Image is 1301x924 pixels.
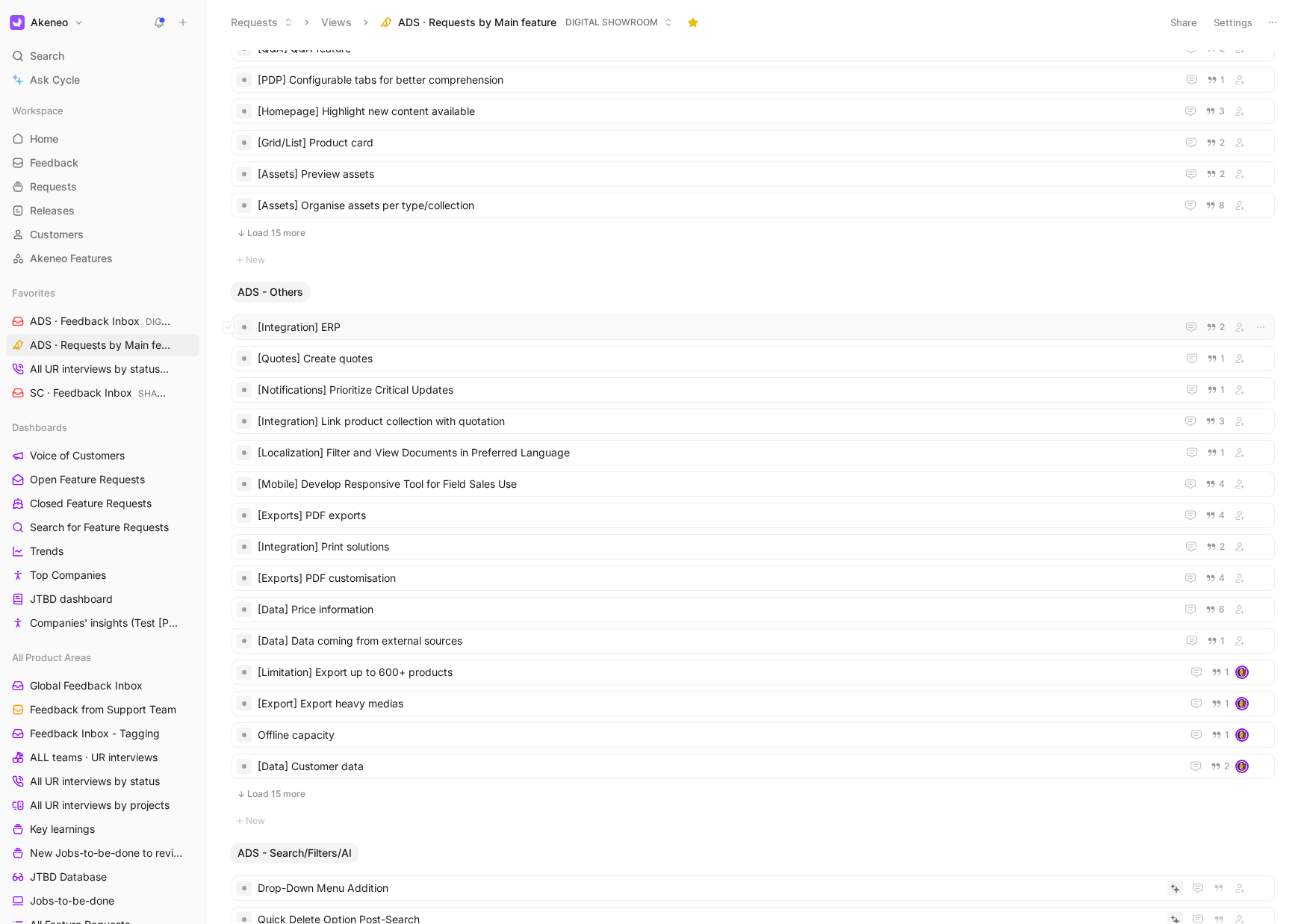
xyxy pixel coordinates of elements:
[6,746,199,769] a: ALL teams · UR interviews
[1237,730,1247,740] img: avatar
[232,193,1275,218] a: [Assets] Organise assets per type/collection8
[232,377,1275,403] a: [Notifications] Prioritize Critical Updates1
[30,131,58,146] span: Home
[30,385,170,401] span: SC · Feedback Inbox
[398,15,556,30] span: ADS · Requests by Main feature
[258,196,1170,214] span: [Assets] Organise assets per type/collection
[1225,699,1229,708] span: 1
[258,381,1171,399] span: [Notifications] Prioritize Critical Updates
[258,475,1170,493] span: [Mobile] Develop Responsive Tool for Field Sales Use
[1220,75,1225,84] span: 1
[30,846,184,861] span: New Jobs-to-be-done to review ([PERSON_NAME])
[6,334,199,356] a: ADS · Requests by Main feature
[232,660,1275,685] a: [Limitation] Export up to 600+ products1avatar
[1219,201,1225,210] span: 8
[314,11,358,34] button: Views
[30,227,84,242] span: Customers
[232,722,1275,748] a: Offline capacity1avatar
[6,247,199,270] a: Akeneo Features
[232,130,1275,155] a: [Grid/List] Product card2
[1220,44,1225,53] span: 2
[6,564,199,586] a: Top Companies
[30,869,107,884] span: JTBD Database
[30,678,143,693] span: Global Feedback Inbox
[6,842,199,864] a: New Jobs-to-be-done to review ([PERSON_NAME])
[232,565,1275,591] a: [Exports] PDF customisation4
[258,663,1176,681] span: [Limitation] Export up to 600+ products
[1164,12,1204,33] button: Share
[232,346,1275,371] a: [Quotes] Create quotes1
[232,224,1275,242] button: Load 15 more
[12,285,55,300] span: Favorites
[30,544,63,559] span: Trends
[258,601,1170,618] span: [Data] Price information
[30,47,64,65] span: Search
[258,412,1170,430] span: [Integration] Link product collection with quotation
[6,45,199,67] div: Search
[1202,476,1228,492] button: 4
[1220,448,1225,457] span: 1
[1224,762,1229,771] span: 2
[6,416,199,634] div: DashboardsVoice of CustomersOpen Feature RequestsClosed Feature RequestsSearch for Feature Reques...
[1219,511,1225,520] span: 4
[1220,138,1225,147] span: 2
[565,15,658,30] span: DIGITAL SHOWROOM
[6,382,199,404] a: SC · Feedback InboxSHARED CATALOGS
[1208,758,1232,775] button: 2
[6,770,199,793] a: All UR interviews by status
[6,516,199,539] a: Search for Feature Requests
[232,785,1275,803] button: Load 15 more
[6,12,87,33] button: AkeneoAkeneo
[6,722,199,745] a: Feedback Inbox - Tagging
[373,11,680,34] button: ADS · Requests by Main featureDIGITAL SHOWROOM
[1208,695,1232,712] button: 1
[31,16,68,29] h1: Akeneo
[258,444,1171,462] span: [Localization] Filter and View Documents in Preferred Language
[1237,698,1247,709] img: avatar
[232,314,1275,340] a: [Integration] ERP2
[30,179,77,194] span: Requests
[1208,664,1232,680] button: 1
[30,774,160,789] span: All UR interviews by status
[224,11,299,34] button: Requests
[12,420,67,435] span: Dashboards
[6,152,199,174] a: Feedback
[1237,761,1247,772] img: avatar
[30,251,113,266] span: Akeneo Features
[6,69,199,91] a: Ask Cycle
[258,71,1171,89] span: [PDP] Configurable tabs for better comprehension
[1204,382,1228,398] button: 1
[1220,542,1225,551] span: 2
[258,726,1176,744] span: Offline capacity
[30,203,75,218] span: Releases
[6,128,199,150] a: Home
[1204,72,1228,88] button: 1
[1202,103,1228,120] button: 3
[232,161,1275,187] a: [Assets] Preview assets2
[237,846,352,861] span: ADS - Search/Filters/AI
[232,471,1275,497] a: [Mobile] Develop Responsive Tool for Field Sales Use4
[258,757,1175,775] span: [Data] Customer data
[1225,731,1229,739] span: 1
[30,155,78,170] span: Feedback
[1204,444,1228,461] button: 1
[232,99,1275,124] a: [Homepage] Highlight new content available3
[1203,539,1228,555] button: 2
[232,409,1275,434] a: [Integration] Link product collection with quotation3
[1219,417,1225,426] span: 3
[6,794,199,816] a: All UR interviews by projects
[230,251,1276,269] button: New
[232,875,1275,901] a: Drop-Down Menu Addition
[224,282,1282,831] div: ADS - OthersLoad 15 moreNew
[258,538,1170,556] span: [Integration] Print solutions
[30,338,175,353] span: ADS · Requests by Main feature
[232,67,1275,93] a: [PDP] Configurable tabs for better comprehension1
[1203,319,1228,335] button: 2
[258,134,1170,152] span: [Grid/List] Product card
[30,472,145,487] span: Open Feature Requests
[30,71,80,89] span: Ask Cycle
[230,812,1276,830] button: New
[1220,636,1225,645] span: 1
[30,496,152,511] span: Closed Feature Requests
[30,448,125,463] span: Voice of Customers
